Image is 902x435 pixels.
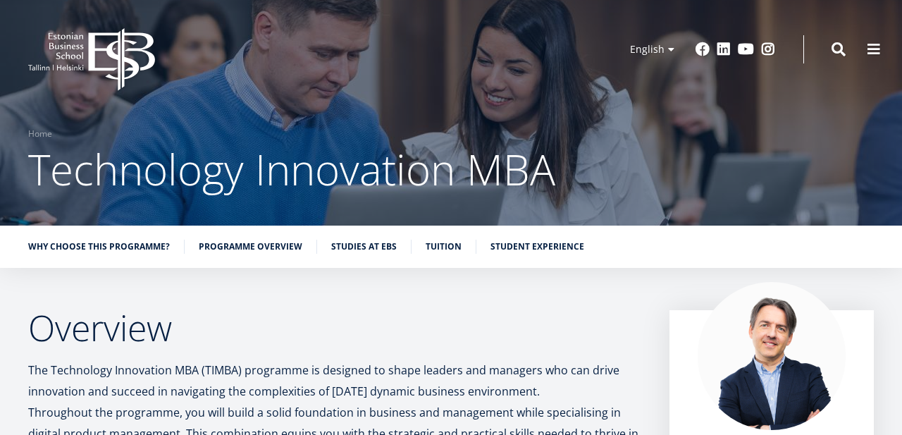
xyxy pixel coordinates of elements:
[698,282,846,430] img: Marko Rillo
[331,240,397,254] a: Studies at EBS
[761,42,775,56] a: Instagram
[199,240,302,254] a: Programme overview
[696,42,710,56] a: Facebook
[717,42,731,56] a: Linkedin
[28,127,52,141] a: Home
[28,240,170,254] a: Why choose this programme?
[738,42,754,56] a: Youtube
[28,140,555,198] span: Technology Innovation MBA
[490,240,584,254] a: Student experience
[28,310,641,345] h2: Overview
[426,240,462,254] a: Tuition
